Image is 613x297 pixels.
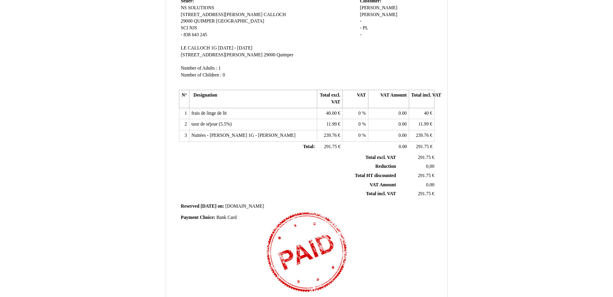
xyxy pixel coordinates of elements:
span: NJS [189,25,197,31]
span: 291.75 [418,173,431,178]
span: - [360,32,362,37]
span: 0 [358,133,361,138]
th: VAT Amount [368,90,409,108]
td: 1 [179,108,189,119]
th: Total incl. VAT [409,90,434,108]
span: 0.00 [399,122,407,127]
span: 291.75 [418,191,431,196]
span: 0.00 [399,133,407,138]
span: 0,00 [426,164,434,169]
td: % [343,130,368,142]
th: Designation [189,90,317,108]
span: 40.00 [326,111,337,116]
td: € [409,108,434,119]
span: 291.75 [324,144,337,149]
span: 239.76 [416,133,429,138]
span: - [360,25,362,31]
td: % [343,108,368,119]
span: SCI [181,25,188,31]
span: 291.75 [416,144,429,149]
span: [DATE] [201,204,216,209]
span: Reduction [375,164,396,169]
span: QUIMPER [194,19,215,24]
span: taxe de séjour (5.5%) [191,122,232,127]
span: Reserved [181,204,199,209]
span: 291.75 [418,155,431,160]
span: Nuitées - [PERSON_NAME] 1G - [PERSON_NAME] [191,133,295,138]
span: Total: [303,144,315,149]
span: 0.00 [426,182,434,188]
td: 3 [179,130,189,142]
span: Number of Adults : [181,66,218,71]
span: 838 643 245 [183,32,207,37]
th: VAT [343,90,368,108]
span: 11.99 [326,122,337,127]
th: N° [179,90,189,108]
span: 29000 [264,52,275,58]
td: % [343,119,368,130]
span: NS SOLUTIONS [181,5,214,10]
td: € [409,119,434,130]
span: [DOMAIN_NAME] [225,204,264,209]
span: Payment Choice: [181,215,215,220]
span: Total incl. VAT [366,191,396,196]
span: [PERSON_NAME] [360,12,397,17]
span: PL [363,25,368,31]
td: € [317,141,342,153]
span: 0 [222,72,225,78]
td: € [317,130,342,142]
span: 1 [218,66,221,71]
span: 0 [358,111,361,116]
span: 0 [358,122,361,127]
span: 0.00 [399,111,407,116]
td: € [317,119,342,130]
span: 239.76 [324,133,337,138]
span: frais de linge de lit [191,111,227,116]
th: Total excl. VAT [317,90,342,108]
td: € [317,108,342,119]
span: Number of Children : [181,72,222,78]
span: LE CALLOCH 1G [181,45,217,51]
td: € [409,141,434,153]
td: € [397,153,436,162]
span: [STREET_ADDRESS][PERSON_NAME] CALLOCH [181,12,286,17]
span: 0.00 [399,144,407,149]
span: 40 [424,111,429,116]
td: € [409,130,434,142]
span: Total excl. VAT [366,155,396,160]
span: [STREET_ADDRESS][PERSON_NAME] [181,52,263,58]
span: Quimper [276,52,293,58]
span: - [360,19,362,24]
span: - [181,32,183,37]
td: € [397,171,436,181]
span: [GEOGRAPHIC_DATA] [216,19,264,24]
span: [DATE] - [DATE] [218,45,252,51]
td: € [397,190,436,199]
span: 29000 [181,19,193,24]
span: 11.99 [418,122,429,127]
span: [PERSON_NAME] [360,5,397,10]
span: on: [218,204,224,209]
span: VAT Amount [370,182,396,188]
td: 2 [179,119,189,130]
span: Bank Card [216,215,237,220]
span: Total HT discounted [355,173,396,178]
